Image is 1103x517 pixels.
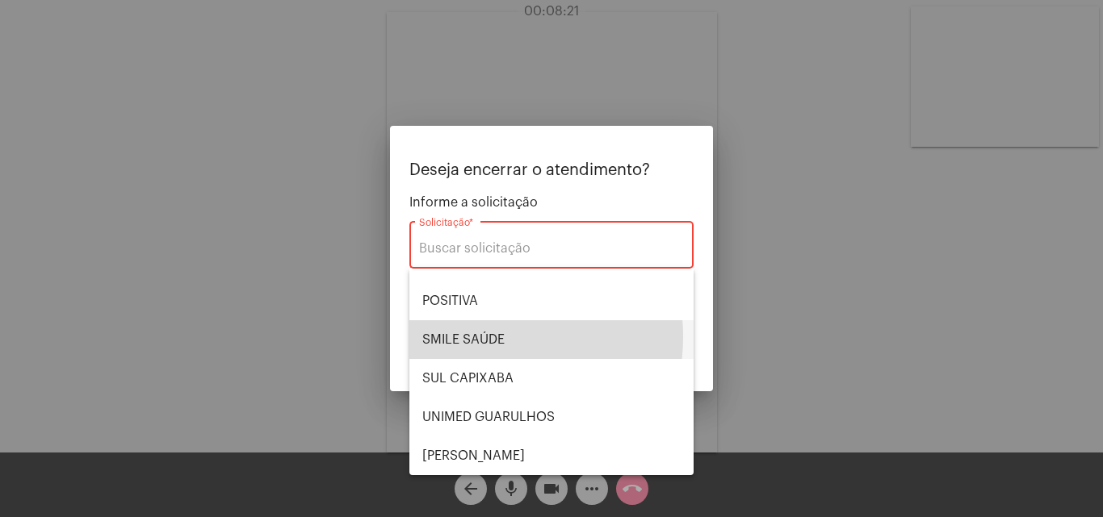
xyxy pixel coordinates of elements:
span: [PERSON_NAME] [422,436,681,475]
span: POSITIVA [422,281,681,320]
span: SUL CAPIXABA [422,359,681,398]
span: SMILE SAÚDE [422,320,681,359]
p: Deseja encerrar o atendimento? [409,161,694,179]
span: Informe a solicitação [409,195,694,210]
input: Buscar solicitação [419,241,684,256]
span: UNIMED GUARULHOS [422,398,681,436]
